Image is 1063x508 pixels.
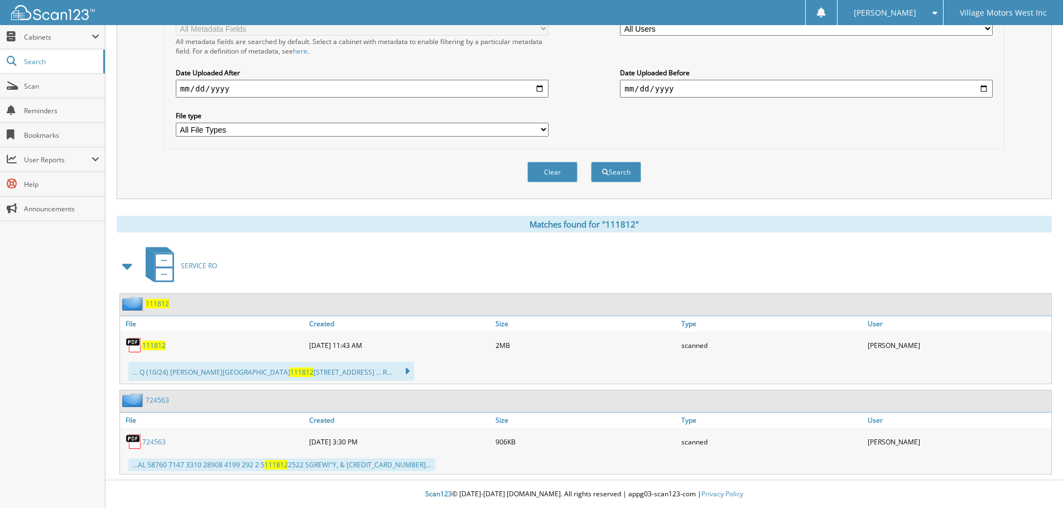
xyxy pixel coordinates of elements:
a: here [293,46,307,56]
span: Help [24,180,99,189]
span: Village Motors West Inc [960,9,1047,16]
a: 111812 [142,341,166,350]
div: © [DATE]-[DATE] [DOMAIN_NAME]. All rights reserved | appg03-scan123-com | [105,481,1063,508]
div: [PERSON_NAME] [865,334,1051,356]
a: Privacy Policy [701,489,743,499]
span: Announcements [24,204,99,214]
span: Cabinets [24,32,92,42]
img: folder2.png [122,297,146,311]
img: PDF.png [126,433,142,450]
a: Created [306,413,493,428]
span: Scan [24,81,99,91]
div: [DATE] 3:30 PM [306,430,493,453]
div: [PERSON_NAME] [865,430,1051,453]
button: Search [591,162,641,182]
a: Type [679,413,865,428]
a: File [120,413,306,428]
label: Date Uploaded Before [620,68,993,78]
span: 111812 [290,367,314,377]
span: Scan123 [425,489,452,499]
span: 111812 [264,460,288,470]
a: User [865,413,1051,428]
div: Matches found for "111812" [117,216,1052,233]
div: ... Q (10/24) [PERSON_NAME][GEOGRAPHIC_DATA] [STREET_ADDRESS] ... R... [128,362,414,381]
a: Created [306,316,493,331]
div: [DATE] 11:43 AM [306,334,493,356]
img: folder2.png [122,393,146,407]
img: scan123-logo-white.svg [11,5,95,20]
span: Reminders [24,106,99,115]
a: 111812 [146,299,169,308]
span: Search [24,57,98,66]
input: start [176,80,549,98]
a: SERVICE RO [139,244,217,288]
label: File type [176,111,549,120]
span: Bookmarks [24,130,99,140]
div: All metadata fields are searched by default. Select a cabinet with metadata to enable filtering b... [176,37,549,56]
div: ...AL 58760 7147 3310 28908 4199 292 2 5 2522 SGREWI"Y, & [CREDIT_CARD_NUMBER]... [128,458,435,471]
span: User Reports [24,155,92,165]
a: File [120,316,306,331]
div: scanned [679,334,865,356]
div: 2MB [493,334,679,356]
a: User [865,316,1051,331]
input: end [620,80,993,98]
span: SERVICE RO [181,261,217,270]
a: 724563 [142,437,166,447]
a: Size [493,316,679,331]
img: PDF.png [126,337,142,354]
a: 724563 [146,395,169,405]
label: Date Uploaded After [176,68,549,78]
button: Clear [527,162,578,182]
a: Type [679,316,865,331]
div: scanned [679,430,865,453]
a: Size [493,413,679,428]
div: 906KB [493,430,679,453]
iframe: Chat Widget [1007,454,1063,508]
span: [PERSON_NAME] [854,9,916,16]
